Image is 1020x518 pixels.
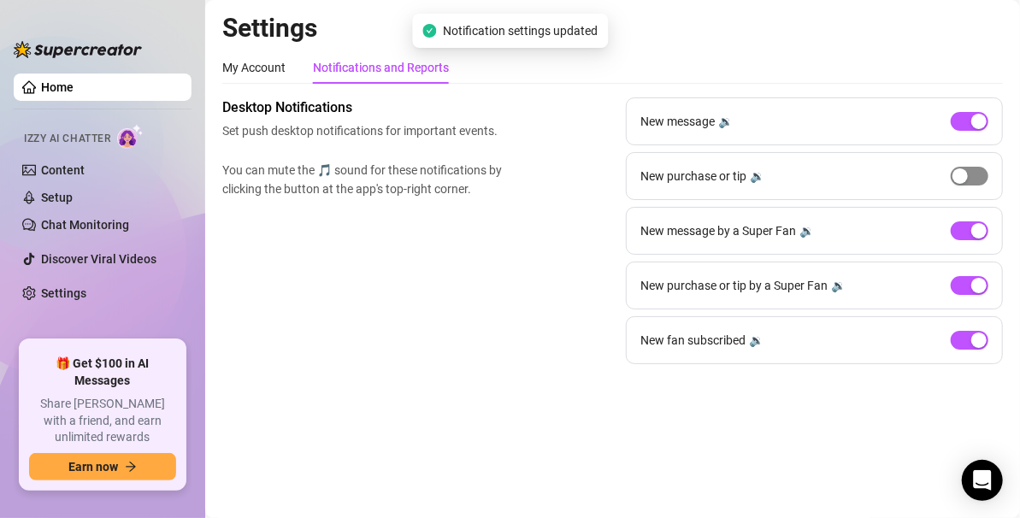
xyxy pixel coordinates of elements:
[640,112,715,131] span: New message
[222,58,286,77] div: My Account
[962,460,1003,501] div: Open Intercom Messenger
[718,112,733,131] div: 🔉
[41,163,85,177] a: Content
[29,356,176,389] span: 🎁 Get $100 in AI Messages
[422,24,436,38] span: check-circle
[640,167,746,185] span: New purchase or tip
[125,461,137,473] span: arrow-right
[41,252,156,266] a: Discover Viral Videos
[222,121,510,140] span: Set push desktop notifications for important events.
[41,191,73,204] a: Setup
[41,286,86,300] a: Settings
[222,161,510,198] span: You can mute the 🎵 sound for these notifications by clicking the button at the app's top-right co...
[640,276,828,295] span: New purchase or tip by a Super Fan
[41,218,129,232] a: Chat Monitoring
[41,80,74,94] a: Home
[14,41,142,58] img: logo-BBDzfeDw.svg
[222,97,510,118] span: Desktop Notifications
[831,276,846,295] div: 🔉
[640,331,746,350] span: New fan subscribed
[799,221,814,240] div: 🔉
[29,453,176,480] button: Earn nowarrow-right
[313,58,449,77] div: Notifications and Reports
[24,131,110,147] span: Izzy AI Chatter
[222,12,1003,44] h2: Settings
[640,221,796,240] span: New message by a Super Fan
[749,331,764,350] div: 🔉
[750,167,764,185] div: 🔉
[443,21,598,40] span: Notification settings updated
[117,124,144,149] img: AI Chatter
[68,460,118,474] span: Earn now
[29,396,176,446] span: Share [PERSON_NAME] with a friend, and earn unlimited rewards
